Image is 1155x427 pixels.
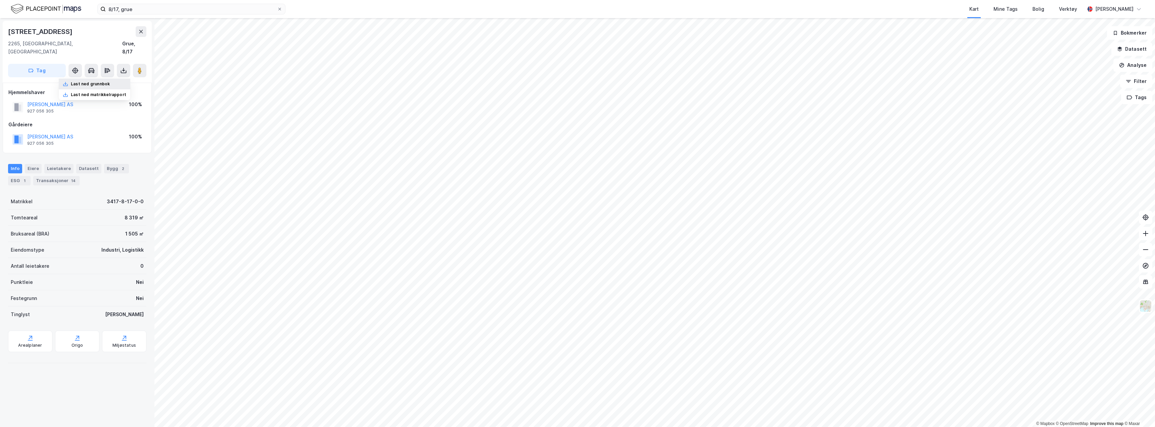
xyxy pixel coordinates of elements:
div: Datasett [76,164,101,173]
div: Eiere [25,164,42,173]
div: Last ned matrikkelrapport [71,92,126,97]
div: Antall leietakere [11,262,49,270]
div: 14 [70,177,77,184]
div: 0 [140,262,144,270]
iframe: Chat Widget [1121,395,1155,427]
div: Grue, 8/17 [122,40,146,56]
div: Gårdeiere [8,121,146,129]
div: Leietakere [44,164,74,173]
div: 1 [21,177,28,184]
div: Miljøstatus [112,343,136,348]
div: ESG [8,176,31,185]
div: 100% [129,100,142,109]
div: Info [8,164,22,173]
button: Tags [1121,91,1152,104]
a: Mapbox [1036,421,1055,426]
div: [PERSON_NAME] [1095,5,1134,13]
button: Filter [1120,75,1152,88]
div: Nei [136,278,144,286]
div: Kart [969,5,979,13]
div: [STREET_ADDRESS] [8,26,74,37]
div: Mine Tags [994,5,1018,13]
div: Arealplaner [18,343,42,348]
div: Industri, Logistikk [101,246,144,254]
button: Tag [8,64,66,77]
div: Tinglyst [11,310,30,318]
div: 100% [129,133,142,141]
div: Hjemmelshaver [8,88,146,96]
div: Nei [136,294,144,302]
div: Eiendomstype [11,246,44,254]
div: [PERSON_NAME] [105,310,144,318]
div: 2265, [GEOGRAPHIC_DATA], [GEOGRAPHIC_DATA] [8,40,122,56]
div: Punktleie [11,278,33,286]
div: 8 319 ㎡ [125,214,144,222]
div: 927 056 305 [27,141,54,146]
a: Improve this map [1090,421,1123,426]
input: Søk på adresse, matrikkel, gårdeiere, leietakere eller personer [106,4,277,14]
div: 3417-8-17-0-0 [107,198,144,206]
div: Matrikkel [11,198,33,206]
button: Datasett [1111,42,1152,56]
div: Kontrollprogram for chat [1121,395,1155,427]
img: logo.f888ab2527a4732fd821a326f86c7f29.svg [11,3,81,15]
div: 927 056 305 [27,109,54,114]
div: Last ned grunnbok [71,81,110,87]
div: Bolig [1032,5,1044,13]
div: 2 [120,165,126,172]
img: Z [1139,300,1152,312]
div: Festegrunn [11,294,37,302]
div: Bruksareal (BRA) [11,230,49,238]
div: Bygg [104,164,129,173]
div: Tomteareal [11,214,38,222]
div: Verktøy [1059,5,1077,13]
div: Origo [72,343,83,348]
button: Bokmerker [1107,26,1152,40]
div: 1 505 ㎡ [125,230,144,238]
a: OpenStreetMap [1056,421,1089,426]
button: Analyse [1113,58,1152,72]
div: Transaksjoner [33,176,80,185]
